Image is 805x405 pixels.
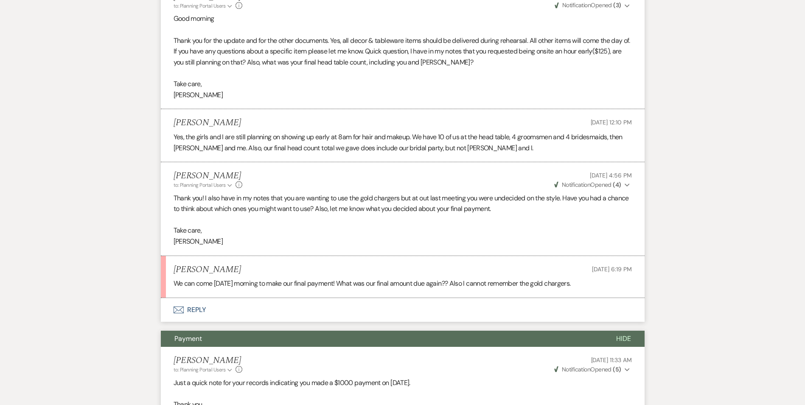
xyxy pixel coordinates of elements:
[174,334,202,343] span: Payment
[174,132,632,153] p: Yes, the girls and I are still planning on showing up early at 8am for hair and makeup. We have 1...
[174,90,632,101] p: [PERSON_NAME]
[174,2,234,10] button: to: Planning Portal Users
[591,356,632,364] span: [DATE] 11:33 AM
[174,118,241,128] h5: [PERSON_NAME]
[161,331,603,347] button: Payment
[554,366,621,373] span: Opened
[603,331,645,347] button: Hide
[553,1,632,10] button: NotificationOpened (3)
[174,225,632,236] p: Take care,
[161,298,645,322] button: Reply
[592,265,631,273] span: [DATE] 6:19 PM
[174,35,632,68] p: Thank you for the update and for the other documents. Yes, all decor & tableware items should be ...
[174,355,243,366] h5: [PERSON_NAME]
[174,171,243,181] h5: [PERSON_NAME]
[174,236,632,247] p: [PERSON_NAME]
[616,334,631,343] span: Hide
[174,377,632,388] p: Just a quick note for your records indicating you made a $1000 payment on [DATE].
[591,118,632,126] span: [DATE] 12:10 PM
[174,264,241,275] h5: [PERSON_NAME]
[555,1,621,9] span: Opened
[562,181,590,188] span: Notification
[553,365,632,374] button: NotificationOpened (5)
[174,79,632,90] p: Take care,
[174,366,234,374] button: to: Planning Portal Users
[553,180,632,189] button: NotificationOpened (4)
[174,182,226,188] span: to: Planning Portal Users
[562,366,590,373] span: Notification
[174,181,234,189] button: to: Planning Portal Users
[613,366,621,373] strong: ( 5 )
[174,13,632,24] p: Good morning
[174,193,632,214] p: Thank you! I also have in my notes that you are wanting to use the gold chargers but at out last ...
[174,366,226,373] span: to: Planning Portal Users
[613,1,621,9] strong: ( 3 )
[554,181,621,188] span: Opened
[174,278,632,289] p: We can come [DATE] morning to make our final payment! What was our final amount due again?? Also ...
[562,1,591,9] span: Notification
[613,181,621,188] strong: ( 4 )
[174,3,226,9] span: to: Planning Portal Users
[590,172,631,179] span: [DATE] 4:56 PM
